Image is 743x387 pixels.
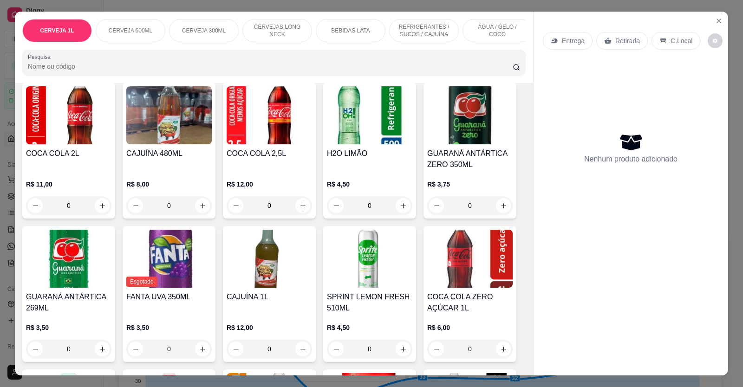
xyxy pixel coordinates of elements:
[126,180,212,189] p: R$ 8,00
[126,323,212,332] p: R$ 3,50
[427,180,513,189] p: R$ 3,75
[227,86,312,144] img: product-image
[28,342,43,356] button: decrease-product-quantity
[396,198,411,213] button: increase-product-quantity
[396,342,411,356] button: increase-product-quantity
[126,86,212,144] img: product-image
[427,291,513,314] h4: COCA COLA ZERO AÇÚCAR 1L
[329,198,344,213] button: decrease-product-quantity
[470,23,524,38] p: ÁGUA / GELO / COCO
[295,198,310,213] button: increase-product-quantity
[227,180,312,189] p: R$ 12,00
[95,342,110,356] button: increase-product-quantity
[327,180,412,189] p: R$ 4,50
[329,342,344,356] button: decrease-product-quantity
[26,86,111,144] img: product-image
[327,323,412,332] p: R$ 4,50
[496,198,511,213] button: increase-product-quantity
[182,27,226,34] p: CERVEJA 300ML
[227,323,312,332] p: R$ 12,00
[126,291,212,303] h4: FANTA UVA 350ML
[584,154,678,165] p: Nenhum produto adicionado
[228,342,243,356] button: decrease-product-quantity
[26,291,111,314] h4: GUARANÁ ANTÁRTICA 269ML
[26,323,111,332] p: R$ 3,50
[427,323,513,332] p: R$ 6,00
[128,342,143,356] button: decrease-product-quantity
[195,342,210,356] button: increase-product-quantity
[327,230,412,288] img: product-image
[327,148,412,159] h4: H2O LIMÃO
[327,291,412,314] h4: SPRINT LEMON FRESH 510ML
[126,277,157,287] span: Esgotado
[26,230,111,288] img: product-image
[671,36,692,45] p: C.Local
[109,27,153,34] p: CERVEJA 600ML
[496,342,511,356] button: increase-product-quantity
[40,27,74,34] p: CERVEJA 1L
[711,13,726,28] button: Close
[562,36,585,45] p: Entrega
[128,198,143,213] button: decrease-product-quantity
[28,198,43,213] button: decrease-product-quantity
[331,27,370,34] p: BEBIDAS LATA
[26,180,111,189] p: R$ 11,00
[126,230,212,288] img: product-image
[615,36,640,45] p: Retirada
[26,148,111,159] h4: COCA COLA 2L
[427,230,513,288] img: product-image
[228,198,243,213] button: decrease-product-quantity
[427,86,513,144] img: product-image
[397,23,451,38] p: REFRIGERANTES / SUCOS / CAJUÍNA
[429,198,444,213] button: decrease-product-quantity
[250,23,304,38] p: CERVEJAS LONG NECK
[28,62,513,71] input: Pesquisa
[195,198,210,213] button: increase-product-quantity
[295,342,310,356] button: increase-product-quantity
[227,148,312,159] h4: COCA COLA 2,5L
[28,53,54,61] label: Pesquisa
[429,342,444,356] button: decrease-product-quantity
[227,291,312,303] h4: CAJUÍNA 1L
[227,230,312,288] img: product-image
[327,86,412,144] img: product-image
[427,148,513,170] h4: GUARANÁ ANTÁRTICA ZERO 350ML
[126,148,212,159] h4: CAJUÍNA 480ML
[95,198,110,213] button: increase-product-quantity
[708,33,723,48] button: decrease-product-quantity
